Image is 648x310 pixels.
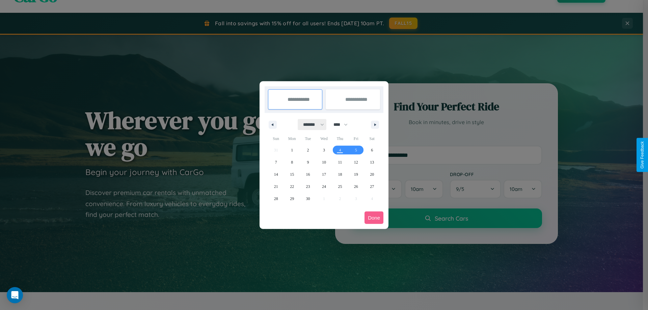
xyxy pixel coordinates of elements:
span: Fri [348,133,364,144]
button: 26 [348,180,364,193]
button: 25 [332,180,348,193]
button: 28 [268,193,284,205]
button: 14 [268,168,284,180]
span: 5 [355,144,357,156]
span: 9 [307,156,309,168]
span: 22 [290,180,294,193]
span: 24 [322,180,326,193]
span: 27 [370,180,374,193]
span: 13 [370,156,374,168]
button: Done [364,212,383,224]
button: 16 [300,168,316,180]
button: 29 [284,193,300,205]
button: 5 [348,144,364,156]
button: 6 [364,144,380,156]
div: Open Intercom Messenger [7,287,23,303]
span: 14 [274,168,278,180]
button: 23 [300,180,316,193]
span: 30 [306,193,310,205]
button: 1 [284,144,300,156]
span: 29 [290,193,294,205]
span: 17 [322,168,326,180]
span: 11 [338,156,342,168]
button: 22 [284,180,300,193]
span: Mon [284,133,300,144]
button: 13 [364,156,380,168]
button: 7 [268,156,284,168]
span: 16 [306,168,310,180]
button: 17 [316,168,332,180]
div: Give Feedback [640,141,645,169]
span: 21 [274,180,278,193]
span: 12 [354,156,358,168]
span: 3 [323,144,325,156]
button: 2 [300,144,316,156]
span: 7 [275,156,277,168]
button: 19 [348,168,364,180]
span: Tue [300,133,316,144]
span: Sun [268,133,284,144]
button: 24 [316,180,332,193]
span: 23 [306,180,310,193]
button: 20 [364,168,380,180]
span: Wed [316,133,332,144]
span: 19 [354,168,358,180]
button: 27 [364,180,380,193]
span: 26 [354,180,358,193]
span: 2 [307,144,309,156]
span: 4 [339,144,341,156]
span: 10 [322,156,326,168]
span: Thu [332,133,348,144]
span: 8 [291,156,293,168]
span: 25 [338,180,342,193]
button: 9 [300,156,316,168]
button: 18 [332,168,348,180]
span: 6 [371,144,373,156]
button: 11 [332,156,348,168]
span: Sat [364,133,380,144]
span: 20 [370,168,374,180]
span: 28 [274,193,278,205]
span: 15 [290,168,294,180]
button: 4 [332,144,348,156]
button: 30 [300,193,316,205]
button: 8 [284,156,300,168]
button: 21 [268,180,284,193]
button: 10 [316,156,332,168]
button: 3 [316,144,332,156]
button: 12 [348,156,364,168]
span: 18 [338,168,342,180]
button: 15 [284,168,300,180]
span: 1 [291,144,293,156]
